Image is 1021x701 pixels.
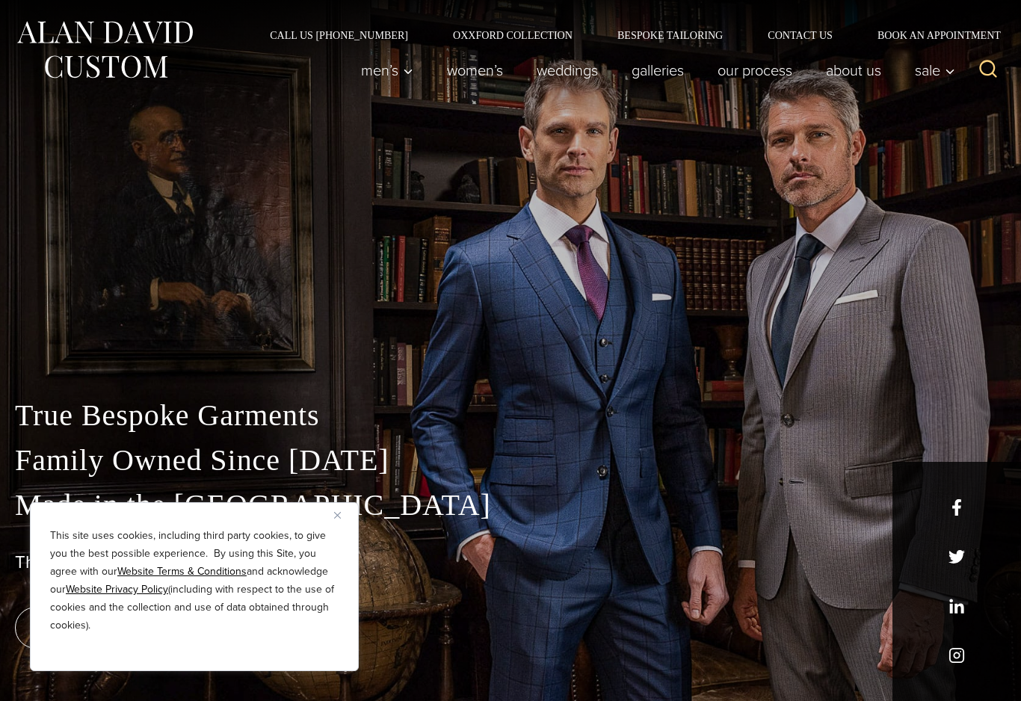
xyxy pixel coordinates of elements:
a: Our Process [701,55,809,85]
a: Website Privacy Policy [66,581,168,597]
a: Bespoke Tailoring [595,30,745,40]
a: Women’s [431,55,520,85]
a: Call Us [PHONE_NUMBER] [247,30,431,40]
h1: The Best Custom Suits NYC Has to Offer [15,552,1006,573]
img: Alan David Custom [15,16,194,83]
span: Sale [915,63,955,78]
p: This site uses cookies, including third party cookies, to give you the best possible experience. ... [50,527,339,634]
a: Oxxford Collection [431,30,595,40]
nav: Primary Navigation [345,55,963,85]
a: book an appointment [15,607,224,649]
a: Book an Appointment [855,30,1006,40]
a: Galleries [615,55,701,85]
a: About Us [809,55,898,85]
img: Close [334,512,341,519]
a: weddings [520,55,615,85]
a: Contact Us [745,30,855,40]
button: Close [334,506,352,524]
span: Men’s [361,63,413,78]
button: View Search Form [970,52,1006,88]
nav: Secondary Navigation [247,30,1006,40]
a: Website Terms & Conditions [117,563,247,579]
p: True Bespoke Garments Family Owned Since [DATE] Made in the [GEOGRAPHIC_DATA] [15,393,1006,528]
